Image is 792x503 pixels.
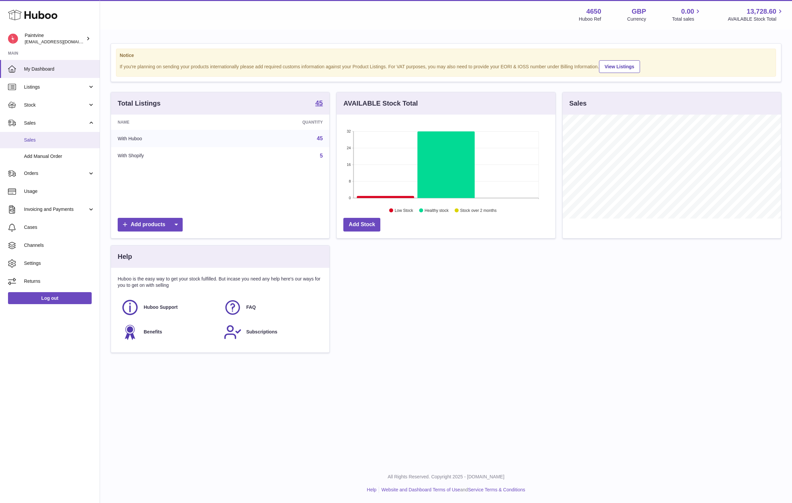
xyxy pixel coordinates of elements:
[24,120,88,126] span: Sales
[111,147,229,165] td: With Shopify
[246,304,256,310] span: FAQ
[425,208,449,213] text: Healthy stock
[579,16,601,22] div: Huboo Ref
[24,102,88,108] span: Stock
[747,7,776,16] span: 13,728.60
[24,206,88,213] span: Invoicing and Payments
[224,298,320,316] a: FAQ
[224,323,320,341] a: Subscriptions
[8,292,92,304] a: Log out
[24,153,95,160] span: Add Manual Order
[347,163,351,167] text: 16
[728,16,784,22] span: AVAILABLE Stock Total
[367,487,377,492] a: Help
[672,7,702,22] a: 0.00 Total sales
[379,487,525,493] li: and
[728,7,784,22] a: 13,728.60 AVAILABLE Stock Total
[320,153,323,159] a: 5
[246,329,277,335] span: Subscriptions
[599,60,640,73] a: View Listings
[569,99,587,108] h3: Sales
[105,474,787,480] p: All Rights Reserved. Copyright 2025 - [DOMAIN_NAME]
[24,260,95,266] span: Settings
[586,7,601,16] strong: 4650
[395,208,413,213] text: Low Stock
[317,136,323,141] a: 45
[24,170,88,177] span: Orders
[121,323,217,341] a: Benefits
[24,188,95,195] span: Usage
[315,100,323,108] a: 45
[24,66,95,72] span: My Dashboard
[24,224,95,231] span: Cases
[24,242,95,249] span: Channels
[381,487,460,492] a: Website and Dashboard Terms of Use
[315,100,323,106] strong: 45
[121,298,217,316] a: Huboo Support
[118,99,161,108] h3: Total Listings
[468,487,525,492] a: Service Terms & Conditions
[25,32,85,45] div: Paintvine
[460,208,497,213] text: Stock over 2 months
[343,218,380,232] a: Add Stock
[118,276,323,288] p: Huboo is the easy way to get your stock fulfilled. But incase you need any help here's our ways f...
[627,16,646,22] div: Currency
[672,16,702,22] span: Total sales
[343,99,418,108] h3: AVAILABLE Stock Total
[24,137,95,143] span: Sales
[111,115,229,130] th: Name
[349,179,351,183] text: 8
[8,34,18,44] img: euan@paintvine.co.uk
[349,196,351,200] text: 0
[120,52,772,59] strong: Notice
[144,329,162,335] span: Benefits
[632,7,646,16] strong: GBP
[229,115,329,130] th: Quantity
[120,59,772,73] div: If you're planning on sending your products internationally please add required customs informati...
[681,7,694,16] span: 0.00
[118,218,183,232] a: Add products
[25,39,98,44] span: [EMAIL_ADDRESS][DOMAIN_NAME]
[24,278,95,284] span: Returns
[347,146,351,150] text: 24
[347,129,351,133] text: 32
[24,84,88,90] span: Listings
[118,252,132,261] h3: Help
[144,304,178,310] span: Huboo Support
[111,130,229,147] td: With Huboo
